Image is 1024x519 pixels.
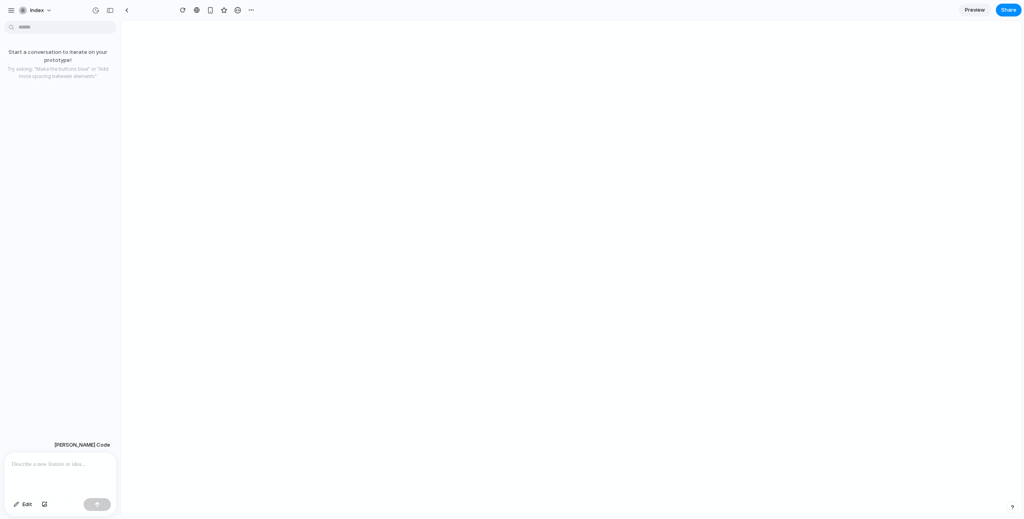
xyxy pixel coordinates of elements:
span: Preview [965,6,985,14]
button: Index [16,4,56,17]
span: Share [1001,6,1016,14]
button: Edit [10,498,36,511]
p: Try asking: "Make the buttons blue" or "Add more spacing between elements" [3,66,113,80]
p: Start a conversation to iterate on your prototype! [3,48,113,64]
button: Share [996,4,1022,16]
a: Preview [959,4,991,16]
span: Edit [23,501,32,509]
span: Index [30,6,44,14]
span: [PERSON_NAME] Code [54,441,110,449]
button: [PERSON_NAME] Code [52,438,113,452]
